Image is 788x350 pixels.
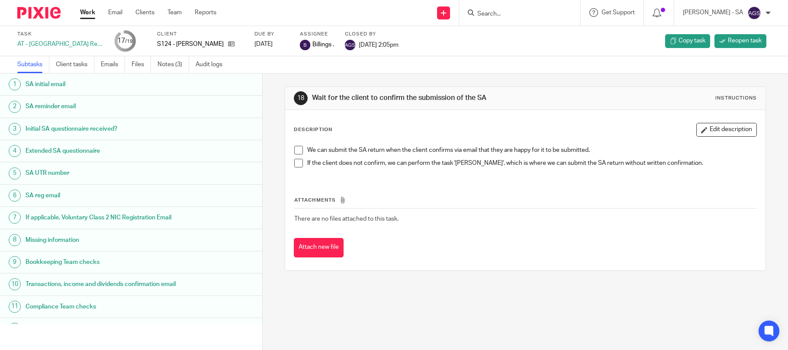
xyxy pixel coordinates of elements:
[728,36,762,45] span: Reopen task
[56,56,94,73] a: Client tasks
[80,8,95,17] a: Work
[359,42,399,48] span: [DATE] 2:05pm
[26,122,178,135] h1: Initial SA questionnaire received?
[17,40,104,48] div: AT - [GEOGRAPHIC_DATA] Return - PE [DATE]
[254,31,289,38] label: Due by
[157,40,224,48] p: S124 - [PERSON_NAME]
[345,40,355,50] img: svg%3E
[345,31,399,38] label: Closed by
[26,189,178,202] h1: SA reg email
[9,234,21,246] div: 8
[26,234,178,247] h1: Missing information
[307,159,757,167] p: If the client does not confirm, we can perform the task '[PERSON_NAME]', which is where we can su...
[294,198,336,202] span: Attachments
[26,167,178,180] h1: SA UTR number
[715,95,757,102] div: Instructions
[125,39,133,44] small: /19
[9,323,21,335] div: 12
[9,167,21,180] div: 5
[9,101,21,113] div: 2
[26,100,178,113] h1: SA reminder email
[26,278,178,291] h1: Transactions, income and dividends confirmation email
[9,278,21,290] div: 10
[294,238,344,257] button: Attach new file
[101,56,125,73] a: Emails
[9,78,21,90] div: 1
[17,56,49,73] a: Subtasks
[307,146,757,154] p: We can submit the SA return when the client confirms via email that they are happy for it to be s...
[196,56,229,73] a: Audit logs
[312,40,334,49] span: Billings .
[9,145,21,157] div: 4
[294,91,308,105] div: 18
[117,36,133,46] div: 17
[300,31,334,38] label: Assignee
[294,216,399,222] span: There are no files attached to this task.
[26,144,178,157] h1: Extended SA questionnaire
[696,123,757,137] button: Edit description
[132,56,151,73] a: Files
[26,211,178,224] h1: If applicable, Voluntary Class 2 NIC Registration Email
[300,40,310,50] img: svg%3E
[9,301,21,313] div: 11
[157,31,244,38] label: Client
[665,34,710,48] a: Copy task
[108,8,122,17] a: Email
[26,322,178,335] h1: Moving to a limited company
[195,8,216,17] a: Reports
[714,34,766,48] a: Reopen task
[679,36,705,45] span: Copy task
[167,8,182,17] a: Team
[26,300,178,313] h1: Compliance Team checks
[747,6,761,20] img: svg%3E
[17,31,104,38] label: Task
[254,40,289,48] div: [DATE]
[135,8,154,17] a: Clients
[9,123,21,135] div: 3
[294,126,332,133] p: Description
[312,93,544,103] h1: Wait for the client to confirm the submission of the SA
[26,78,178,91] h1: SA initial email
[158,56,189,73] a: Notes (3)
[26,256,178,269] h1: Bookkeeping Team checks
[601,10,635,16] span: Get Support
[476,10,554,18] input: Search
[683,8,743,17] p: [PERSON_NAME] - SA
[17,7,61,19] img: Pixie
[9,189,21,202] div: 6
[9,256,21,268] div: 9
[9,212,21,224] div: 7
